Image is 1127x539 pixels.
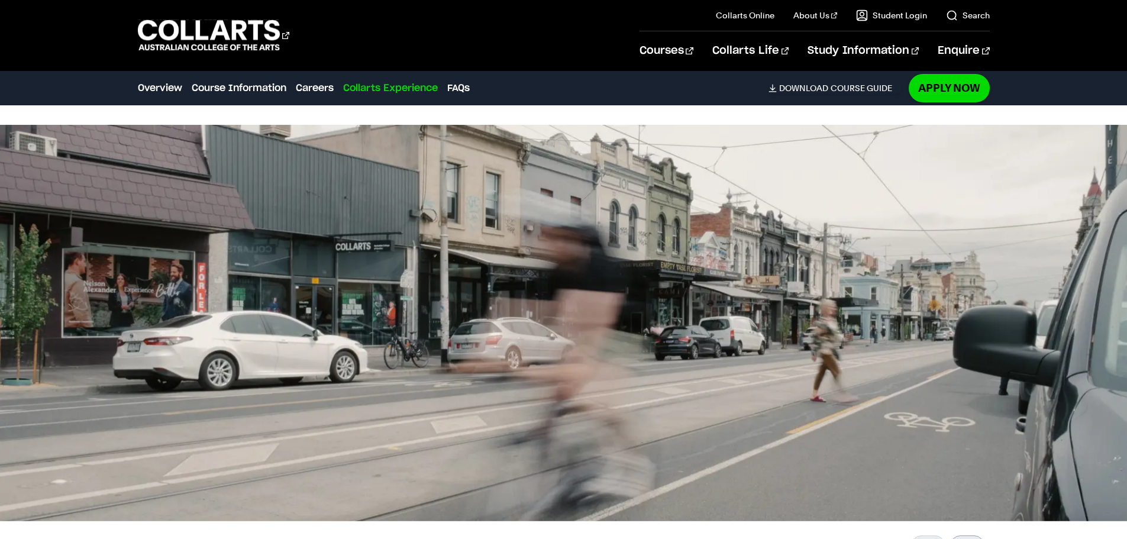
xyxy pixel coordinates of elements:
[716,9,774,21] a: Collarts Online
[138,81,182,95] a: Overview
[712,31,789,70] a: Collarts Life
[343,81,438,95] a: Collarts Experience
[946,9,990,21] a: Search
[856,9,927,21] a: Student Login
[138,18,289,52] div: Go to homepage
[192,81,286,95] a: Course Information
[447,81,470,95] a: FAQs
[793,9,837,21] a: About Us
[938,31,989,70] a: Enquire
[768,83,902,93] a: DownloadCourse Guide
[909,74,990,102] a: Apply Now
[640,31,693,70] a: Courses
[296,81,334,95] a: Careers
[808,31,919,70] a: Study Information
[779,83,828,93] span: Download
